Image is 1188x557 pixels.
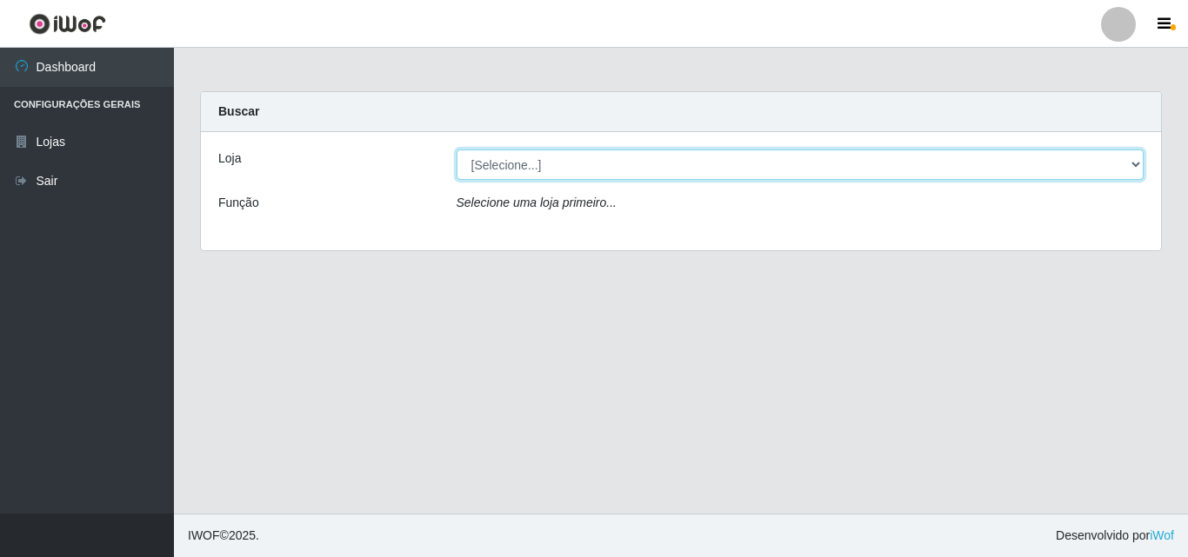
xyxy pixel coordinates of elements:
[218,149,241,168] label: Loja
[218,104,259,118] strong: Buscar
[1150,528,1174,542] a: iWof
[29,13,106,35] img: CoreUI Logo
[188,527,259,545] span: © 2025 .
[1056,527,1174,545] span: Desenvolvido por
[457,196,617,209] i: Selecione uma loja primeiro...
[218,194,259,212] label: Função
[188,528,220,542] span: IWOF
